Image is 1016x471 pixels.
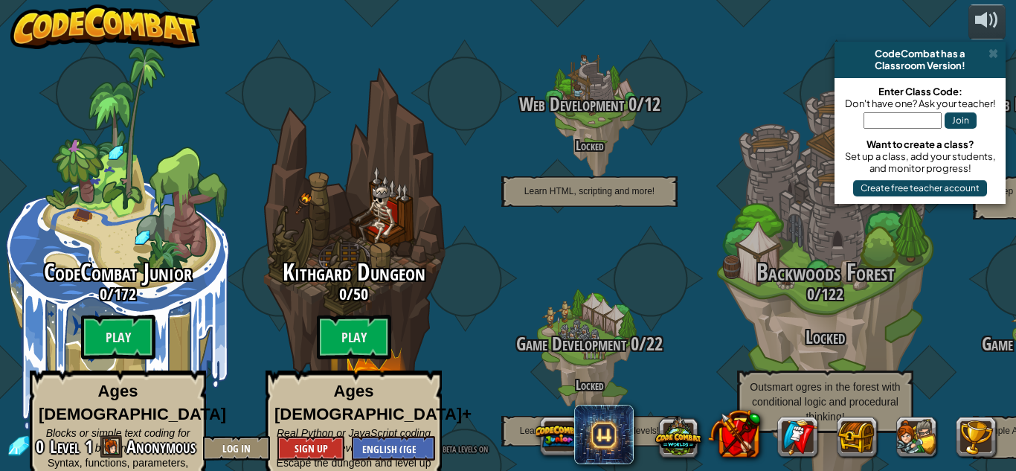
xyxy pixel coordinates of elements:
[707,327,943,347] h3: Locked
[236,285,472,303] h3: /
[472,378,707,392] h4: Locked
[277,427,431,454] span: Real Python or JavaScript coding for everyone
[842,138,998,150] div: Want to create a class?
[472,94,707,115] h3: /
[644,92,660,117] span: 12
[10,4,201,49] img: CodeCombat - Learn how to code by playing a game
[85,435,93,458] span: 1
[283,256,425,288] span: Kithgard Dungeon
[842,97,998,109] div: Don't have one? Ask your teacher!
[750,381,900,423] span: Outsmart ogres in the forest with conditional logic and procedural thinking!
[46,427,190,454] span: Blocks or simple text coding for beginners
[853,180,987,196] button: Create free teacher account
[339,283,347,305] span: 0
[36,435,48,458] span: 0
[443,441,488,455] span: beta levels on
[274,382,472,423] strong: Ages [DEMOGRAPHIC_DATA]+
[472,334,707,354] h3: /
[516,331,626,356] span: Game Development
[524,186,655,196] span: Learn HTML, scripting and more!
[203,436,270,461] button: Log In
[277,436,344,461] button: Sign Up
[100,283,107,305] span: 0
[842,86,998,97] div: Enter Class Code:
[353,283,368,305] span: 50
[126,435,196,458] span: Anonymous
[626,331,639,356] span: 0
[472,138,707,153] h4: Locked
[646,331,663,356] span: 22
[44,256,192,288] span: CodeCombat Junior
[81,315,155,359] btn: Play
[945,112,977,129] button: Join
[807,283,814,305] span: 0
[114,283,136,305] span: 172
[39,382,226,423] strong: Ages [DEMOGRAPHIC_DATA]
[624,92,637,117] span: 0
[968,4,1006,39] button: Adjust volume
[50,435,80,459] span: Level
[707,285,943,303] h3: /
[756,256,895,288] span: Backwoods Forest
[519,92,624,117] span: Web Development
[842,150,998,174] div: Set up a class, add your students, and monitor progress!
[317,315,391,359] btn: Play
[520,426,659,436] span: Learn how to build your own levels!
[840,60,1000,71] div: Classroom Version!
[840,48,1000,60] div: CodeCombat has a
[821,283,843,305] span: 122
